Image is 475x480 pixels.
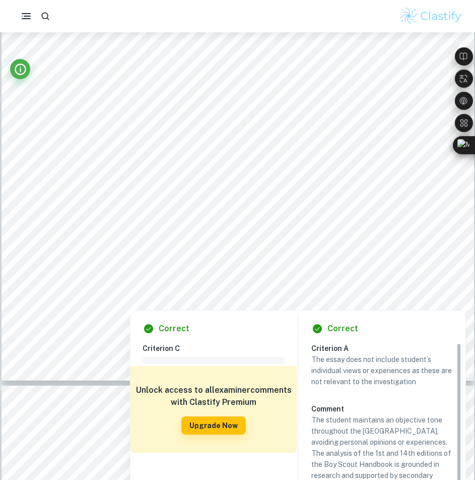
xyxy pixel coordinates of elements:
h6: Criterion C [143,343,293,354]
h6: Comment [311,403,453,414]
h6: Correct [327,323,358,335]
h6: Unlock access to all examiner comments with Clastify Premium [135,384,292,408]
p: The essay does not include student’s individual views or experiences as these are not relevant to... [311,354,453,387]
img: Clastify logo [399,6,463,26]
button: Upgrade Now [181,416,246,435]
h6: Criterion A [311,343,461,354]
h6: Correct [159,323,189,335]
button: Info [10,59,30,79]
